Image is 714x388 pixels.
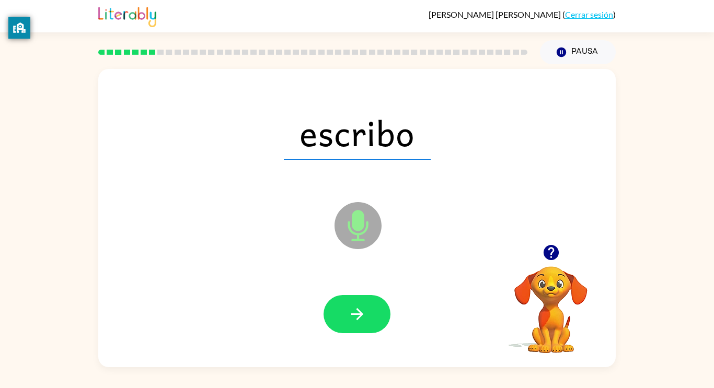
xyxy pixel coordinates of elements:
img: Literably [98,4,156,27]
button: Pausa [540,40,616,64]
span: [PERSON_NAME] [PERSON_NAME] [429,9,562,19]
a: Cerrar sesión [565,9,613,19]
span: escribo [284,105,431,160]
video: Tu navegador debe admitir la reproducción de archivos .mp4 para usar Literably. Intenta usar otro... [499,250,603,355]
button: privacy banner [8,17,30,39]
div: ( ) [429,9,616,19]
